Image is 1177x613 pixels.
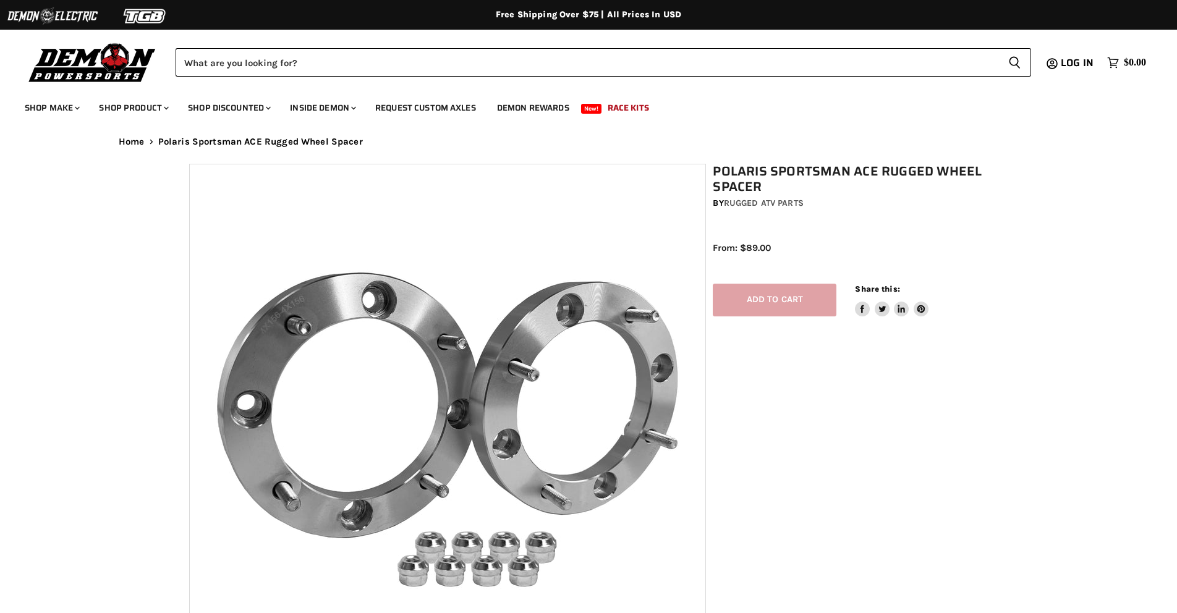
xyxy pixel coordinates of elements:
[855,284,899,294] span: Share this:
[724,198,804,208] a: Rugged ATV Parts
[94,137,1083,147] nav: Breadcrumbs
[855,284,928,316] aside: Share this:
[366,95,485,120] a: Request Custom Axles
[119,137,145,147] a: Home
[488,95,579,120] a: Demon Rewards
[15,95,87,120] a: Shop Make
[99,4,192,28] img: TGB Logo 2
[713,197,995,210] div: by
[581,104,602,114] span: New!
[713,242,771,253] span: From: $89.00
[179,95,278,120] a: Shop Discounted
[158,137,363,147] span: Polaris Sportsman ACE Rugged Wheel Spacer
[1101,54,1152,72] a: $0.00
[281,95,363,120] a: Inside Demon
[6,4,99,28] img: Demon Electric Logo 2
[25,40,160,84] img: Demon Powersports
[998,48,1031,77] button: Search
[598,95,658,120] a: Race Kits
[1061,55,1094,70] span: Log in
[176,48,998,77] input: Search
[1055,57,1101,69] a: Log in
[94,9,1083,20] div: Free Shipping Over $75 | All Prices In USD
[176,48,1031,77] form: Product
[15,90,1143,120] ul: Main menu
[90,95,176,120] a: Shop Product
[713,164,995,195] h1: Polaris Sportsman ACE Rugged Wheel Spacer
[1124,57,1146,69] span: $0.00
